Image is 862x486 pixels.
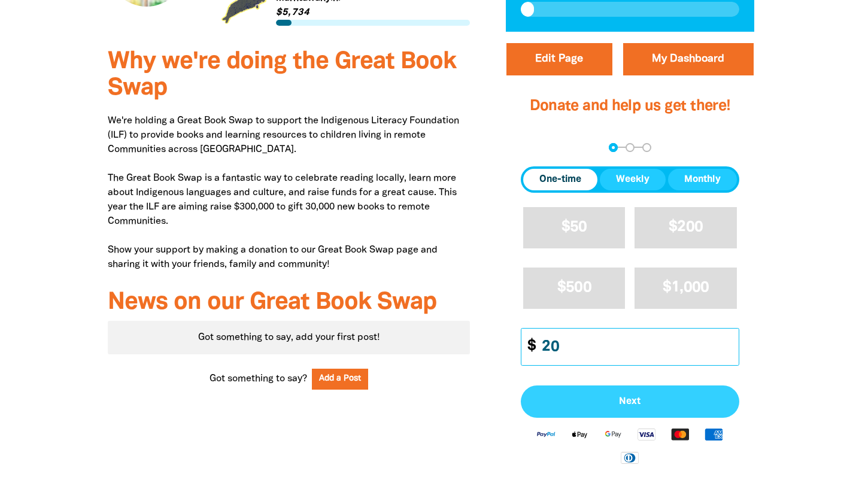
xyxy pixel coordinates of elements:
img: Mastercard logo [663,427,697,441]
div: Paginated content [108,321,470,354]
button: Navigate to step 2 of 3 to enter your details [626,143,635,152]
div: Donation frequency [521,166,739,193]
span: One-time [539,172,581,187]
div: Got something to say, add your first post! [108,321,470,354]
button: One-time [523,169,597,190]
button: Edit Page [506,43,612,75]
h3: News on our Great Book Swap [108,290,470,316]
img: Google Pay logo [596,427,630,441]
span: $500 [557,281,591,294]
span: $50 [561,220,587,234]
button: Navigate to step 3 of 3 to enter your payment details [642,143,651,152]
button: Navigate to step 1 of 3 to enter your donation amount [609,143,618,152]
button: $50 [523,207,626,248]
span: $1,000 [663,281,709,294]
button: Pay with Credit Card [521,385,739,418]
span: Weekly [616,172,649,187]
span: Next [534,397,726,406]
img: Apple Pay logo [563,427,596,441]
input: Enter custom amount [533,329,739,365]
button: Monthly [668,169,737,190]
span: Monthly [684,172,721,187]
button: $500 [523,268,626,309]
img: Paypal logo [529,427,563,441]
span: $ [521,329,536,365]
div: Available payment methods [521,418,739,473]
a: My Dashboard [623,43,754,75]
span: Donate and help us get there! [530,99,731,113]
button: Weekly [600,169,666,190]
p: We're holding a Great Book Swap to support the Indigenous Literacy Foundation (ILF) to provide bo... [108,114,470,272]
span: Got something to say? [210,372,307,386]
span: Why we're doing the Great Book Swap [108,51,456,99]
button: $1,000 [635,268,737,309]
button: $200 [635,207,737,248]
span: $200 [669,220,703,234]
button: Add a Post [312,369,368,390]
img: American Express logo [697,427,730,441]
img: Visa logo [630,427,663,441]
